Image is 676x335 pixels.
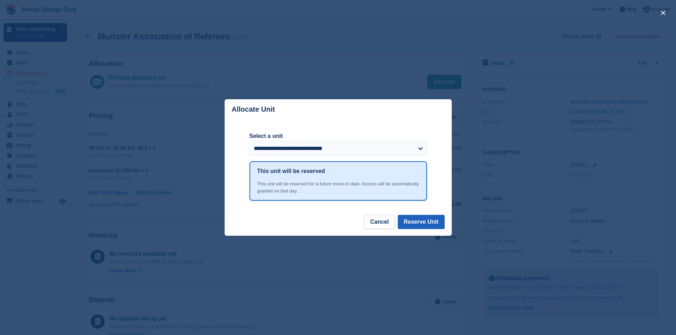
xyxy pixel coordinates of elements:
button: close [658,7,669,18]
h1: This unit will be reserved [257,167,325,175]
button: Reserve Unit [398,215,445,229]
div: This unit will be reserved for a future move-in date. Access will be automatically granted on tha... [257,180,419,194]
button: Cancel [364,215,395,229]
p: Allocate Unit [232,105,275,113]
label: Select a unit [249,132,427,140]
